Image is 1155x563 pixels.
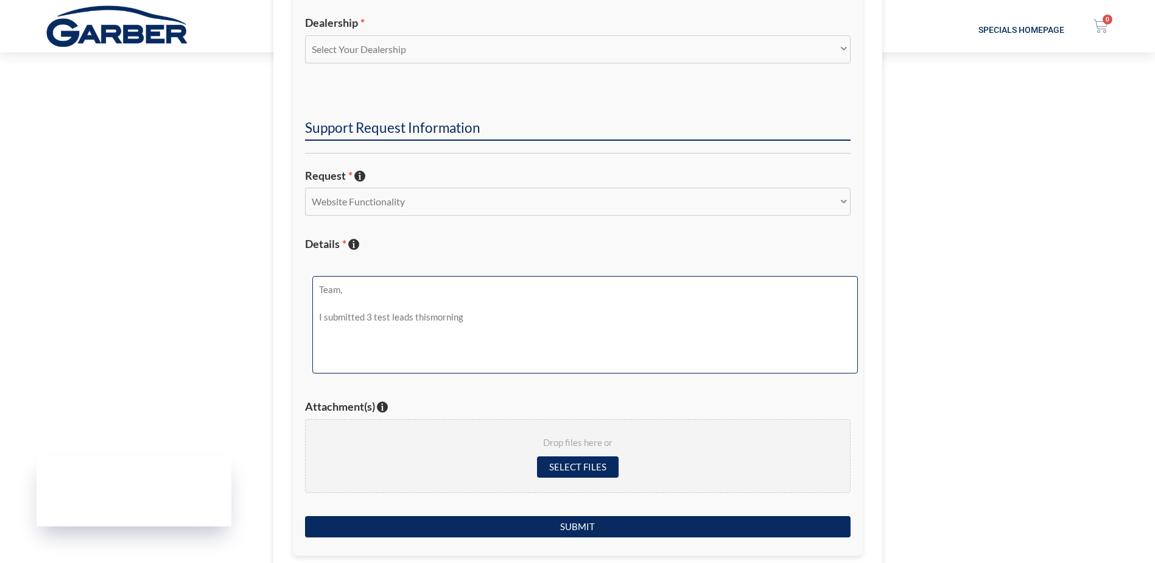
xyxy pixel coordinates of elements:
iframe: Garber Digital Marketing Status [37,456,231,526]
span: Request [305,169,353,182]
label: Dealership [305,16,851,30]
input: Submit [305,516,851,537]
span: Attachment(s) [305,400,375,413]
span: Details [305,237,346,250]
input: Select files [537,456,619,478]
span: Drop files here or [320,434,835,451]
h2: Support Request Information [305,119,851,141]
